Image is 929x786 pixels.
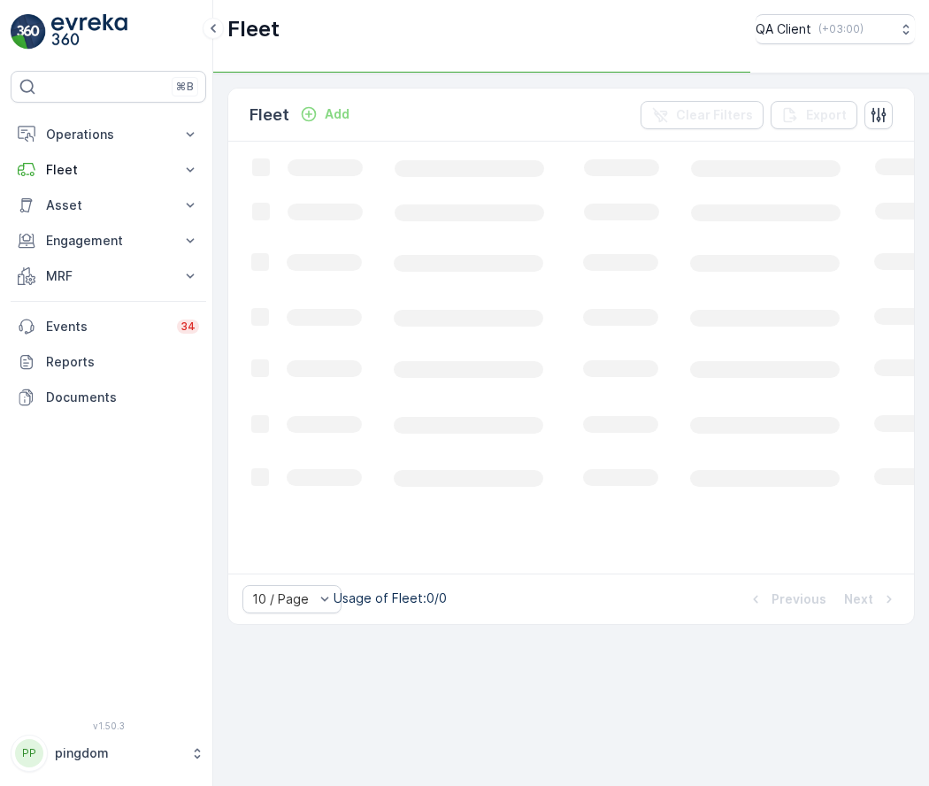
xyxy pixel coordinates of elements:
[771,101,857,129] button: Export
[46,267,171,285] p: MRF
[844,590,873,608] p: Next
[11,188,206,223] button: Asset
[756,14,915,44] button: QA Client(+03:00)
[818,22,864,36] p: ( +03:00 )
[11,14,46,50] img: logo
[46,389,199,406] p: Documents
[46,196,171,214] p: Asset
[293,104,357,125] button: Add
[325,105,349,123] p: Add
[842,589,900,610] button: Next
[641,101,764,129] button: Clear Filters
[250,103,289,127] p: Fleet
[676,106,753,124] p: Clear Filters
[55,744,181,762] p: pingdom
[51,14,127,50] img: logo_light-DOdMpM7g.png
[46,318,166,335] p: Events
[334,589,447,607] p: Usage of Fleet : 0/0
[11,380,206,415] a: Documents
[772,590,826,608] p: Previous
[180,320,196,334] p: 34
[15,739,43,767] div: PP
[11,720,206,731] span: v 1.50.3
[11,152,206,188] button: Fleet
[227,15,280,43] p: Fleet
[46,353,199,371] p: Reports
[46,126,171,143] p: Operations
[11,117,206,152] button: Operations
[11,735,206,772] button: PPpingdom
[745,589,828,610] button: Previous
[756,20,811,38] p: QA Client
[11,223,206,258] button: Engagement
[176,80,194,94] p: ⌘B
[46,232,171,250] p: Engagement
[11,309,206,344] a: Events34
[11,344,206,380] a: Reports
[11,258,206,294] button: MRF
[806,106,847,124] p: Export
[46,161,171,179] p: Fleet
